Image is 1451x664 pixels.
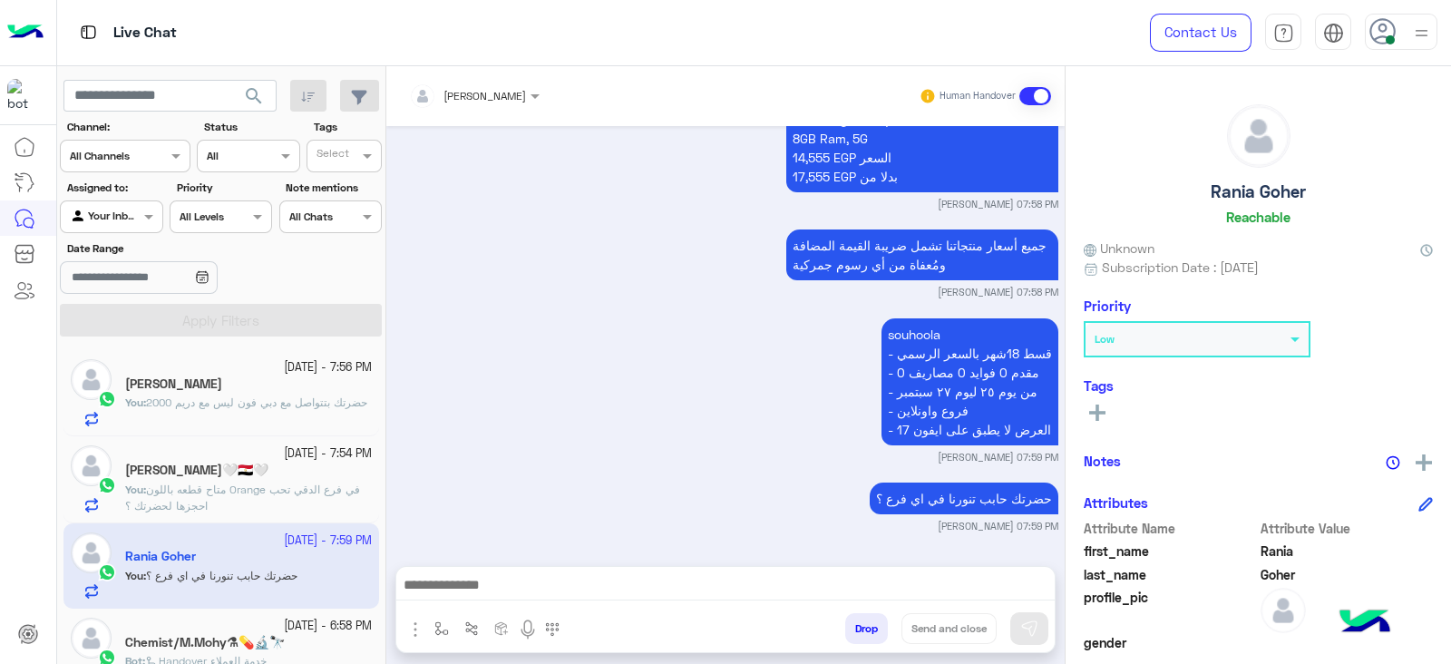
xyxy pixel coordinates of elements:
[881,318,1058,445] p: 26/9/2025, 7:59 PM
[1102,258,1259,277] span: Subscription Date : [DATE]
[7,79,40,112] img: 1403182699927242
[232,80,277,119] button: search
[67,119,189,135] label: Channel:
[1020,620,1038,638] img: send message
[60,304,382,337] button: Apply Filters
[457,613,487,643] button: Trigger scenario
[67,180,161,196] label: Assigned to:
[1410,22,1433,44] img: profile
[146,395,367,409] span: حضرتك بتتواصل مع دبي فون ليس مع دريم 2000
[71,359,112,400] img: defaultAdmin.png
[125,395,143,409] span: You
[427,613,457,643] button: select flow
[98,390,116,408] img: WhatsApp
[1333,591,1397,655] img: hulul-logo.png
[1265,14,1301,52] a: tab
[443,89,526,103] span: [PERSON_NAME]
[286,180,379,196] label: Note mentions
[125,483,143,496] span: You
[1084,542,1257,561] span: first_name
[901,613,997,644] button: Send and close
[1386,455,1400,470] img: notes
[314,119,380,135] label: Tags
[71,445,112,486] img: defaultAdmin.png
[1084,494,1148,511] h6: Attributes
[938,519,1058,533] small: [PERSON_NAME] 07:59 PM
[545,622,560,637] img: make a call
[938,285,1058,299] small: [PERSON_NAME] 07:58 PM
[845,613,888,644] button: Drop
[1226,209,1290,225] h6: Reachable
[786,229,1058,280] p: 26/9/2025, 7:58 PM
[125,463,268,478] h5: Mohamed ABO Shmela🤍🇪🇬🤍
[284,445,372,463] small: [DATE] - 7:54 PM
[434,621,449,636] img: select flow
[314,145,349,166] div: Select
[204,119,297,135] label: Status
[1211,181,1306,202] h5: Rania Goher
[1228,105,1290,167] img: defaultAdmin.png
[404,619,426,640] img: send attachment
[870,483,1058,514] p: 26/9/2025, 7:59 PM
[938,450,1058,464] small: [PERSON_NAME] 07:59 PM
[494,621,509,636] img: create order
[487,613,517,643] button: create order
[284,359,372,376] small: [DATE] - 7:56 PM
[1084,298,1131,314] h6: Priority
[177,180,270,196] label: Priority
[125,483,146,496] b: :
[7,14,44,52] img: Logo
[125,395,146,409] b: :
[125,376,222,392] h5: Eman Abdallah
[940,89,1016,103] small: Human Handover
[1084,377,1433,394] h6: Tags
[125,635,285,650] h5: Chemist/M.Mohy⚗💊🔬🔭
[1261,565,1434,584] span: Goher
[77,21,100,44] img: tab
[1323,23,1344,44] img: tab
[1095,332,1115,346] b: Low
[1084,453,1121,469] h6: Notes
[464,621,479,636] img: Trigger scenario
[71,618,112,659] img: defaultAdmin.png
[1416,454,1432,471] img: add
[1261,633,1434,652] span: null
[938,197,1058,211] small: [PERSON_NAME] 07:58 PM
[517,619,539,640] img: send voice note
[1084,588,1257,630] span: profile_pic
[1084,519,1257,538] span: Attribute Name
[1084,633,1257,652] span: gender
[125,483,360,513] span: متاح قطعه باللون Orange في فرع الدقي تحب احجزها لحضرتك ؟
[1273,23,1294,44] img: tab
[98,476,116,494] img: WhatsApp
[1084,565,1257,584] span: last_name
[1261,588,1306,633] img: defaultAdmin.png
[1150,14,1251,52] a: Contact Us
[67,240,270,257] label: Date Range
[243,85,265,107] span: search
[1084,239,1154,258] span: Unknown
[1261,519,1434,538] span: Attribute Value
[113,21,177,45] p: Live Chat
[786,103,1058,192] p: 26/9/2025, 7:58 PM
[284,618,372,635] small: [DATE] - 6:58 PM
[1261,542,1434,561] span: Rania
